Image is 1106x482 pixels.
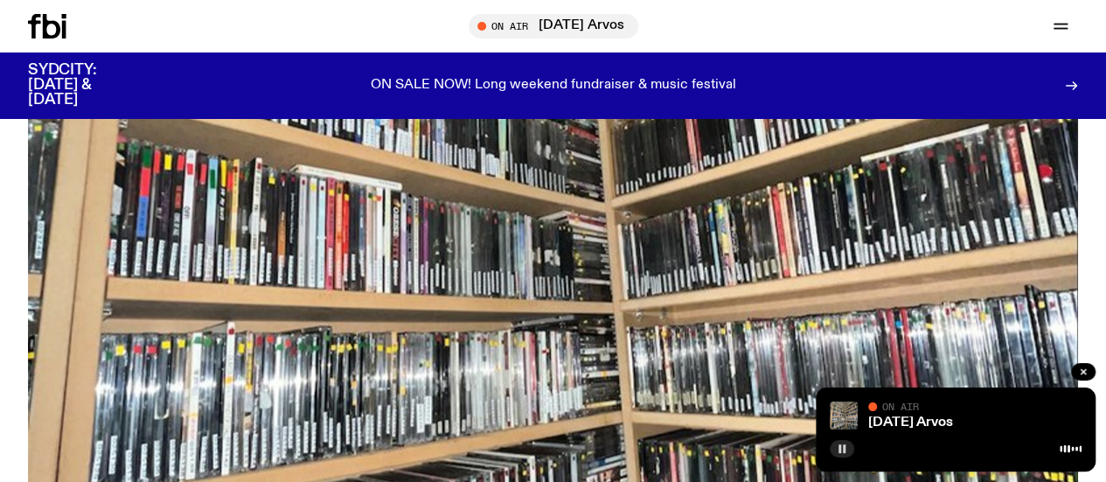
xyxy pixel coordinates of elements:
[868,416,953,430] a: [DATE] Arvos
[830,402,858,430] img: A corner shot of the fbi music library
[469,14,638,38] button: On Air[DATE] Arvos
[371,78,736,94] p: ON SALE NOW! Long weekend fundraiser & music festival
[28,63,140,108] h3: SYDCITY: [DATE] & [DATE]
[882,401,919,412] span: On Air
